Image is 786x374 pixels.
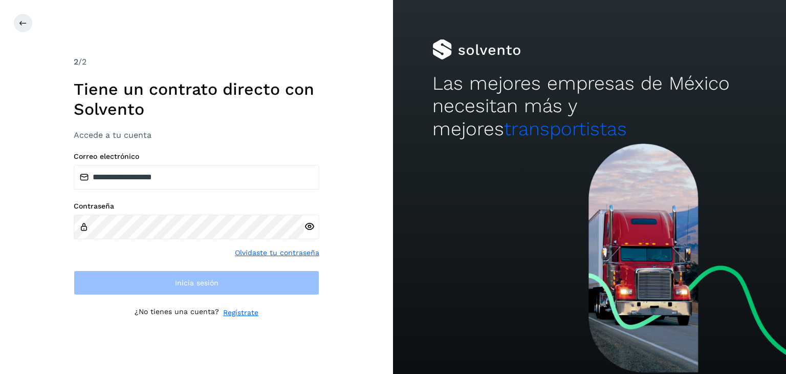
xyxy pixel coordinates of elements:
a: Regístrate [223,307,258,318]
h1: Tiene un contrato directo con Solvento [74,79,319,119]
div: /2 [74,56,319,68]
label: Correo electrónico [74,152,319,161]
p: ¿No tienes una cuenta? [135,307,219,318]
a: Olvidaste tu contraseña [235,247,319,258]
span: Inicia sesión [175,279,219,286]
span: 2 [74,57,78,67]
h3: Accede a tu cuenta [74,130,319,140]
button: Inicia sesión [74,271,319,295]
span: transportistas [504,118,627,140]
label: Contraseña [74,202,319,211]
h2: Las mejores empresas de México necesitan más y mejores [432,72,747,140]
